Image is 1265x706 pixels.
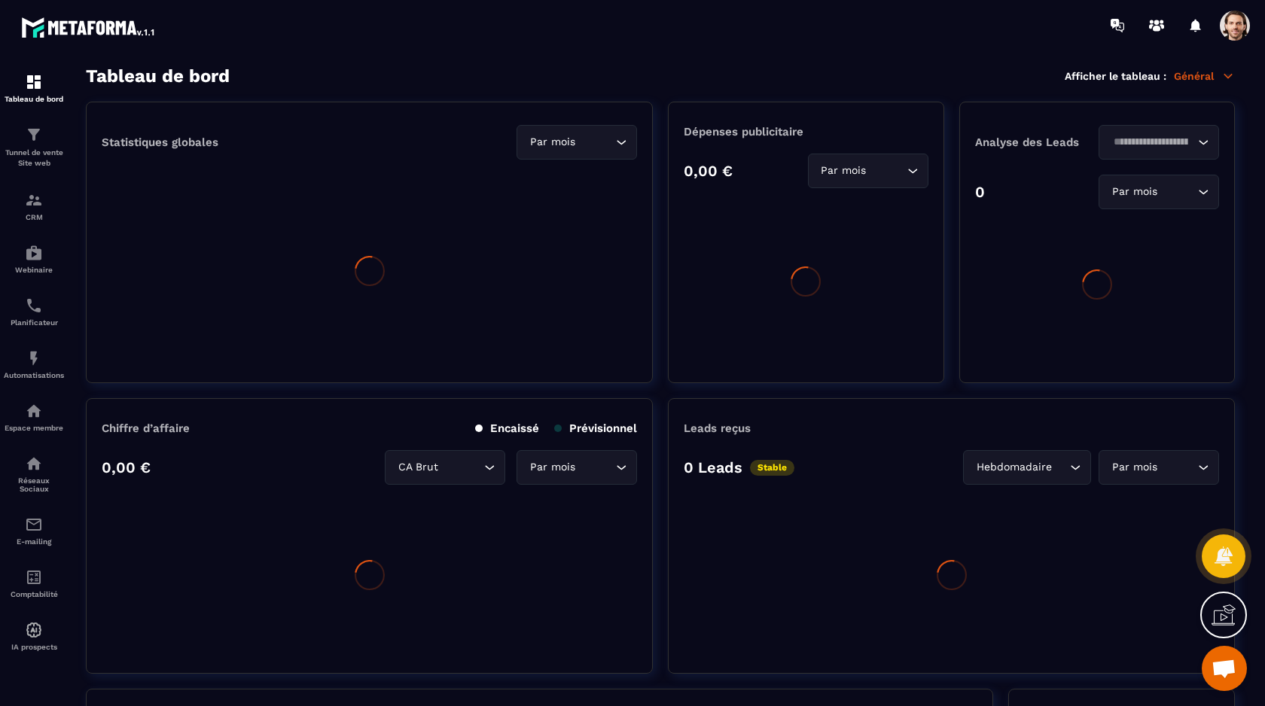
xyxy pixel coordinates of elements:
[526,134,578,151] span: Par mois
[517,125,637,160] div: Search for option
[1202,646,1247,691] div: Mở cuộc trò chuyện
[86,65,230,87] h3: Tableau de bord
[517,450,637,485] div: Search for option
[4,285,64,338] a: schedulerschedulerPlanificateur
[25,191,43,209] img: formation
[4,233,64,285] a: automationsautomationsWebinaire
[4,371,64,379] p: Automatisations
[4,318,64,327] p: Planificateur
[684,421,751,435] p: Leads reçus
[4,148,64,169] p: Tunnel de vente Site web
[4,476,64,493] p: Réseaux Sociaux
[395,459,441,476] span: CA Brut
[1099,175,1219,209] div: Search for option
[1108,459,1160,476] span: Par mois
[4,213,64,221] p: CRM
[4,557,64,610] a: accountantaccountantComptabilité
[975,183,985,201] p: 0
[475,421,539,435] p: Encaissé
[25,126,43,144] img: formation
[526,459,578,476] span: Par mois
[870,163,904,179] input: Search for option
[21,14,157,41] img: logo
[808,154,928,188] div: Search for option
[1065,70,1166,82] p: Afficher le tableau :
[4,391,64,443] a: automationsautomationsEspace membre
[4,504,64,557] a: emailemailE-mailing
[684,458,742,476] p: 0 Leads
[102,135,218,149] p: Statistiques globales
[25,297,43,315] img: scheduler
[4,643,64,651] p: IA prospects
[1099,125,1219,160] div: Search for option
[1099,450,1219,485] div: Search for option
[25,568,43,586] img: accountant
[1160,184,1194,200] input: Search for option
[1108,134,1194,151] input: Search for option
[4,590,64,598] p: Comptabilité
[684,162,733,180] p: 0,00 €
[973,459,1055,476] span: Hebdomadaire
[975,135,1097,149] p: Analyse des Leads
[25,621,43,639] img: automations
[1108,184,1160,200] span: Par mois
[25,73,43,91] img: formation
[1174,69,1235,83] p: Général
[4,338,64,391] a: automationsautomationsAutomatisations
[25,244,43,262] img: automations
[25,402,43,420] img: automations
[25,349,43,367] img: automations
[578,459,612,476] input: Search for option
[750,460,794,476] p: Stable
[102,458,151,476] p: 0,00 €
[25,516,43,534] img: email
[684,125,928,138] p: Dépenses publicitaire
[554,421,637,435] p: Prévisionnel
[4,62,64,114] a: formationformationTableau de bord
[1160,459,1194,476] input: Search for option
[4,537,64,546] p: E-mailing
[4,180,64,233] a: formationformationCRM
[963,450,1091,485] div: Search for option
[578,134,612,151] input: Search for option
[4,114,64,180] a: formationformationTunnel de vente Site web
[441,459,480,476] input: Search for option
[818,163,870,179] span: Par mois
[4,95,64,103] p: Tableau de bord
[25,455,43,473] img: social-network
[4,424,64,432] p: Espace membre
[4,443,64,504] a: social-networksocial-networkRéseaux Sociaux
[385,450,505,485] div: Search for option
[102,421,190,435] p: Chiffre d’affaire
[1055,459,1066,476] input: Search for option
[4,266,64,274] p: Webinaire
